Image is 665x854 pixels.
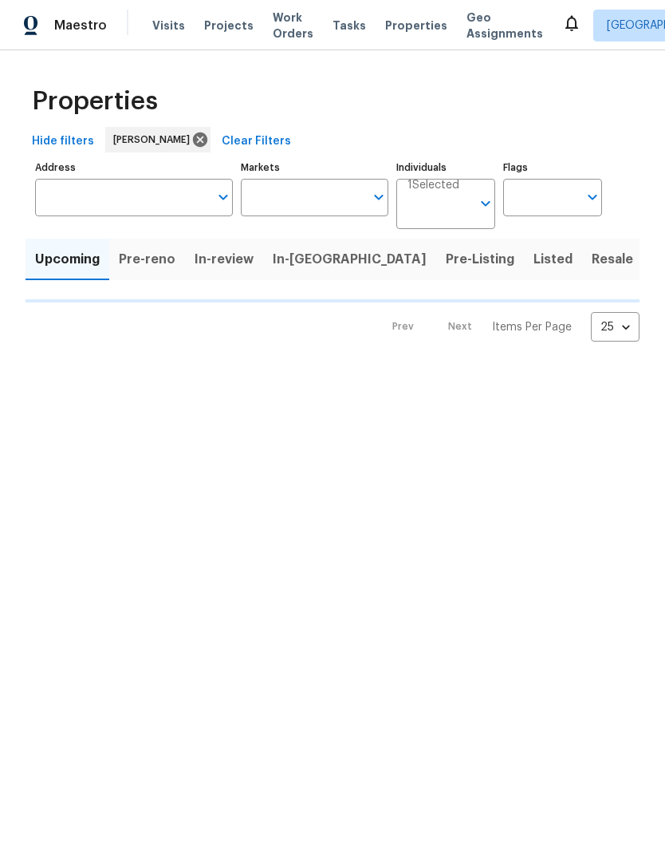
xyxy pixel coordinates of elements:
[26,127,100,156] button: Hide filters
[195,248,254,271] span: In-review
[113,132,196,148] span: [PERSON_NAME]
[152,18,185,34] span: Visits
[35,163,233,172] label: Address
[32,132,94,152] span: Hide filters
[446,248,514,271] span: Pre-Listing
[592,248,633,271] span: Resale
[32,93,158,109] span: Properties
[474,192,497,215] button: Open
[54,18,107,34] span: Maestro
[533,248,573,271] span: Listed
[492,319,572,335] p: Items Per Page
[332,20,366,31] span: Tasks
[105,127,211,152] div: [PERSON_NAME]
[35,248,100,271] span: Upcoming
[273,248,427,271] span: In-[GEOGRAPHIC_DATA]
[215,127,297,156] button: Clear Filters
[581,186,604,208] button: Open
[204,18,254,34] span: Projects
[591,306,639,348] div: 25
[273,10,313,42] span: Work Orders
[466,10,543,42] span: Geo Assignments
[377,312,639,342] nav: Pagination Navigation
[407,179,459,192] span: 1 Selected
[396,163,495,172] label: Individuals
[241,163,389,172] label: Markets
[212,186,234,208] button: Open
[385,18,447,34] span: Properties
[119,248,175,271] span: Pre-reno
[368,186,390,208] button: Open
[503,163,602,172] label: Flags
[222,132,291,152] span: Clear Filters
